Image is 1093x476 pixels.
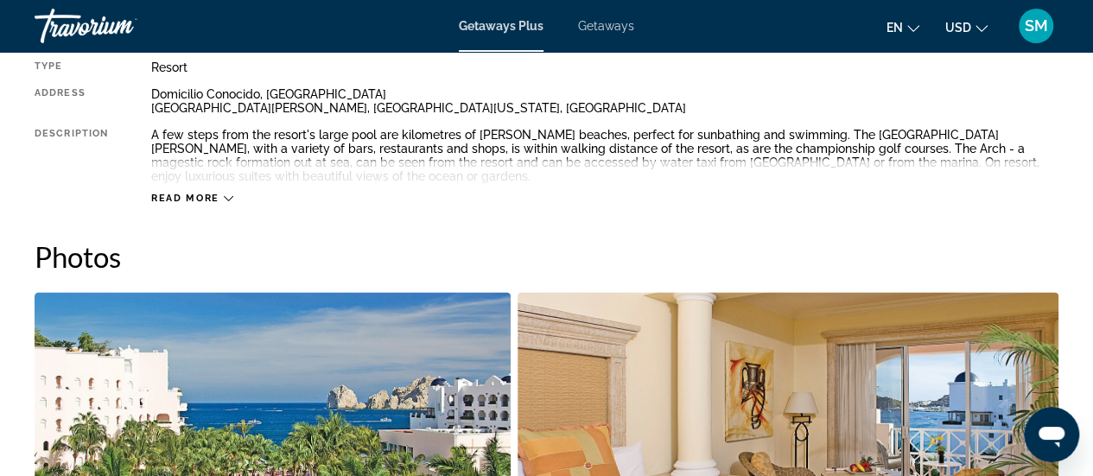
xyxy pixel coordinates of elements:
[151,87,1058,115] div: Domicilio Conocido, [GEOGRAPHIC_DATA] [GEOGRAPHIC_DATA][PERSON_NAME], [GEOGRAPHIC_DATA][US_STATE]...
[945,15,988,40] button: Change currency
[151,192,233,205] button: Read more
[459,19,543,33] a: Getaways Plus
[35,239,1058,274] h2: Photos
[151,60,1058,74] div: Resort
[35,3,207,48] a: Travorium
[151,128,1058,183] div: A few steps from the resort's large pool are kilometres of [PERSON_NAME] beaches, perfect for sun...
[35,60,108,74] div: Type
[1014,8,1058,44] button: User Menu
[35,128,108,183] div: Description
[35,87,108,115] div: Address
[151,193,219,204] span: Read more
[578,19,634,33] a: Getaways
[886,21,903,35] span: en
[945,21,971,35] span: USD
[1024,407,1079,462] iframe: Button to launch messaging window
[1025,17,1048,35] span: SM
[886,15,919,40] button: Change language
